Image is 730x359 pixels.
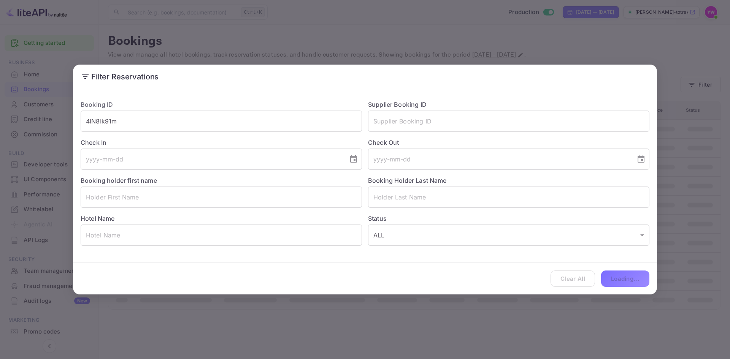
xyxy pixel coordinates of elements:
label: Check Out [368,138,649,147]
input: Supplier Booking ID [368,111,649,132]
button: Choose date [346,152,361,167]
input: Hotel Name [81,225,362,246]
label: Booking ID [81,101,113,108]
h2: Filter Reservations [73,65,657,89]
label: Supplier Booking ID [368,101,427,108]
label: Status [368,214,649,223]
input: Holder First Name [81,187,362,208]
button: Choose date [633,152,649,167]
input: yyyy-mm-dd [368,149,630,170]
label: Check In [81,138,362,147]
input: Holder Last Name [368,187,649,208]
label: Hotel Name [81,215,115,222]
label: Booking holder first name [81,177,157,184]
div: ALL [368,225,649,246]
input: yyyy-mm-dd [81,149,343,170]
input: Booking ID [81,111,362,132]
label: Booking Holder Last Name [368,177,447,184]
